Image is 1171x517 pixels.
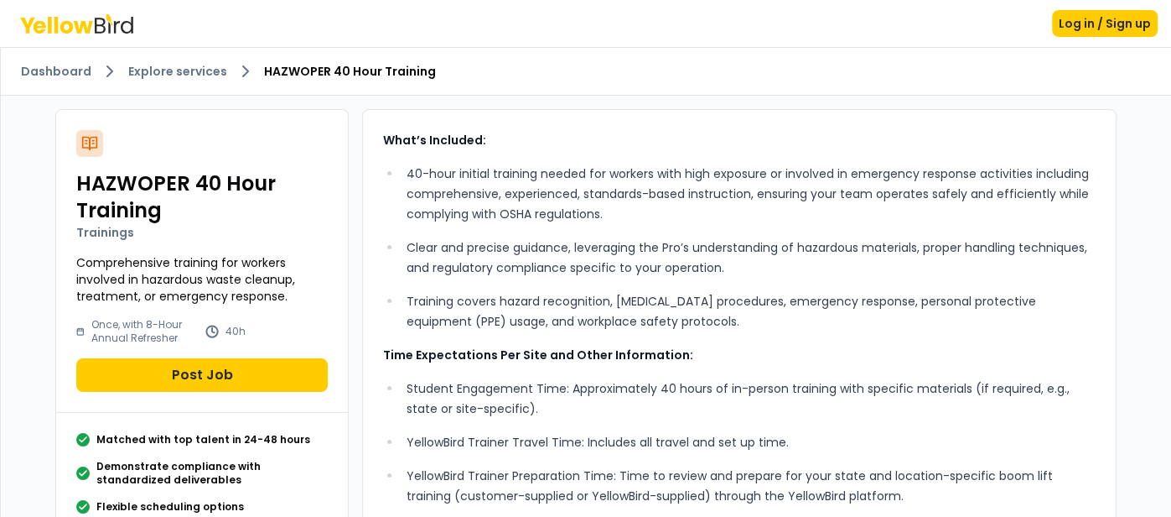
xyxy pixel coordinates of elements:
[407,466,1096,506] p: YellowBird Trainer Preparation Time: Time to review and prepare for your state and location-speci...
[407,432,1096,452] p: YellowBird Trainer Travel Time: Includes all travel and set up time.
[225,325,246,338] p: 40h
[264,63,436,80] span: HAZWOPER 40 Hour Training
[383,347,693,363] strong: Time Expectations Per Site and Other Information:
[96,460,328,487] p: Demonstrate compliance with standardized deliverables
[76,170,328,224] h2: HAZWOPER 40 Hour Training
[76,254,328,305] p: Comprehensive training for workers involved in hazardous waste cleanup, treatment, or emergency r...
[21,63,91,80] a: Dashboard
[1052,10,1158,37] button: Log in / Sign up
[128,63,227,80] a: Explore services
[96,500,244,514] p: Flexible scheduling options
[407,379,1096,419] p: Student Engagement Time: Approximately 40 hours of in-person training with specific materials (if...
[21,61,1151,81] nav: breadcrumb
[407,164,1096,224] p: 40-hour initial training needed for workers with high exposure or involved in emergency response ...
[96,433,310,446] p: Matched with top talent in 24-48 hours
[407,291,1096,332] p: Training covers hazard recognition, [MEDICAL_DATA] procedures, emergency response, personal prote...
[407,238,1096,278] p: Clear and precise guidance, leveraging the Pro’s understanding of hazardous materials, proper han...
[91,318,199,345] p: Once, with 8-Hour Annual Refresher
[76,224,328,241] p: Trainings
[383,132,486,149] strong: What’s Included:
[76,358,328,392] button: Post Job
